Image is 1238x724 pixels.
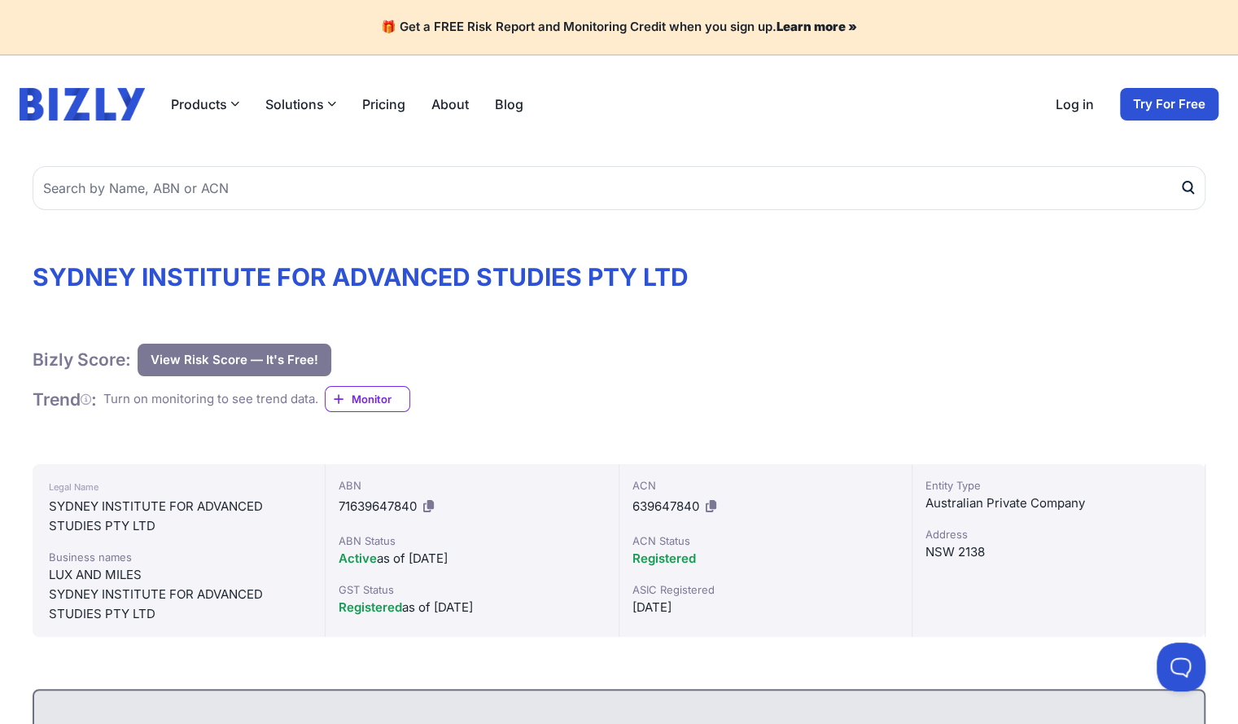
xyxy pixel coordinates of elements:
[339,498,417,514] span: 71639647840
[339,551,377,566] span: Active
[339,599,402,615] span: Registered
[925,526,1192,542] div: Address
[925,494,1192,513] div: Australian Private Company
[632,533,899,549] div: ACN Status
[49,585,308,624] div: SYDNEY INSTITUTE FOR ADVANCED STUDIES PTY LTD
[1157,643,1205,691] iframe: Toggle Customer Support
[632,598,899,617] div: [DATE]
[495,94,523,114] a: Blog
[632,581,899,598] div: ASIC Registered
[33,166,1205,210] input: Search by Name, ABN or ACN
[33,388,97,410] h1: Trend :
[49,497,308,536] div: SYDNEY INSTITUTE FOR ADVANCED STUDIES PTY LTD
[431,94,469,114] a: About
[49,549,308,565] div: Business names
[352,391,409,407] span: Monitor
[925,542,1192,562] div: NSW 2138
[33,262,1205,292] h1: SYDNEY INSTITUTE FOR ADVANCED STUDIES PTY LTD
[339,581,605,598] div: GST Status
[362,94,405,114] a: Pricing
[265,94,336,114] button: Solutions
[1120,88,1218,121] a: Try For Free
[632,498,699,514] span: 639647840
[171,94,239,114] button: Products
[776,19,857,34] a: Learn more »
[339,477,605,494] div: ABN
[49,565,308,585] div: LUX AND MILES
[20,20,1218,35] h4: 🎁 Get a FREE Risk Report and Monitoring Credit when you sign up.
[49,477,308,497] div: Legal Name
[339,549,605,568] div: as of [DATE]
[325,386,410,412] a: Monitor
[339,598,605,617] div: as of [DATE]
[103,390,318,409] div: Turn on monitoring to see trend data.
[339,533,605,549] div: ABN Status
[1056,94,1094,114] a: Log in
[632,477,899,494] div: ACN
[632,551,696,566] span: Registered
[925,477,1192,494] div: Entity Type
